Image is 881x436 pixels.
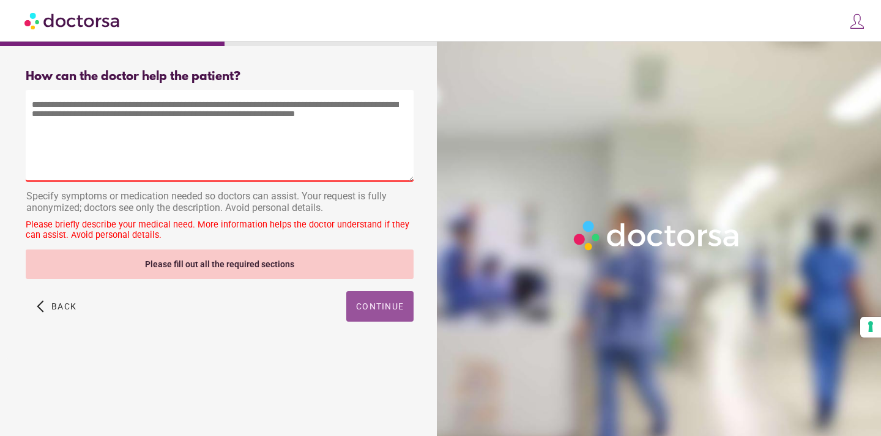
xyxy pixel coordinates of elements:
[569,216,745,255] img: Logo-Doctorsa-trans-White-partial-flat.png
[26,249,414,279] div: Please fill out all the required sections
[860,317,881,338] button: Your consent preferences for tracking technologies
[24,7,121,34] img: Doctorsa.com
[346,291,414,322] button: Continue
[26,70,414,84] div: How can the doctor help the patient?
[356,301,404,311] span: Continue
[849,13,866,30] img: icons8-customer-100.png
[26,220,414,240] div: Please briefly describe your medical need. More information helps the doctor understand if they c...
[51,301,76,311] span: Back
[26,184,414,223] div: Specify symptoms or medication needed so doctors can assist. Your request is fully anonymized; do...
[32,291,81,322] button: arrow_back_ios Back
